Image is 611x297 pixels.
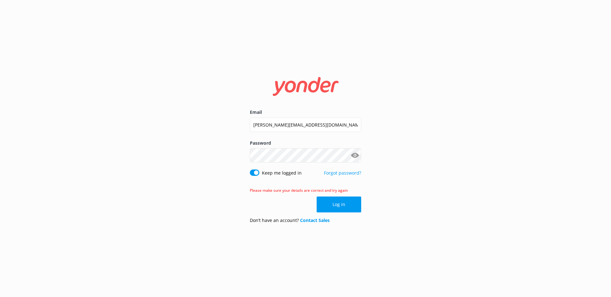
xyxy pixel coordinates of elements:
label: Password [250,140,361,147]
a: Forgot password? [324,170,361,176]
input: user@emailaddress.com [250,118,361,132]
button: Show password [348,149,361,162]
span: Please make sure your details are correct and try again [250,188,348,193]
a: Contact Sales [300,217,330,223]
label: Keep me logged in [262,169,302,176]
label: Email [250,109,361,116]
p: Don’t have an account? [250,217,330,224]
button: Log in [317,197,361,212]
